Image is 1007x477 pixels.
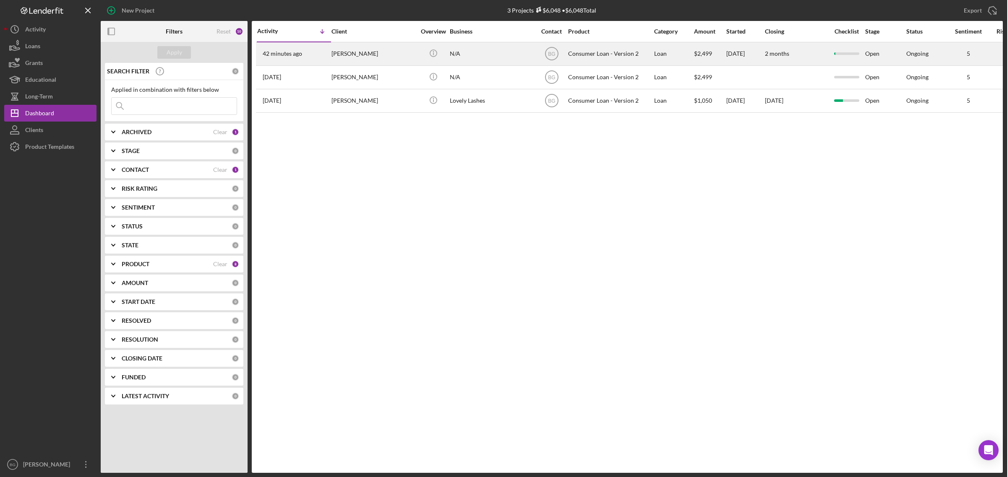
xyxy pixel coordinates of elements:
[4,38,97,54] a: Loans
[4,122,97,138] a: Clients
[232,166,239,174] div: 1
[331,28,415,35] div: Client
[217,28,231,35] div: Reset
[122,336,158,343] b: RESOLUTION
[21,456,76,475] div: [PERSON_NAME]
[694,50,712,57] span: $2,499
[232,204,239,211] div: 0
[10,462,16,467] text: BG
[25,138,74,157] div: Product Templates
[232,260,239,268] div: 8
[726,43,764,65] div: [DATE]
[263,74,281,80] time: 2025-10-03 17:25
[232,185,239,192] div: 0
[450,66,534,88] div: N/A
[25,122,43,140] div: Clients
[947,97,989,104] div: 5
[101,2,163,19] button: New Project
[4,71,97,88] button: Educational
[654,66,693,88] div: Loan
[865,90,905,112] div: Open
[25,71,56,90] div: Educational
[232,279,239,287] div: 0
[232,147,239,155] div: 0
[122,204,155,211] b: SENTIMENT
[157,46,191,59] button: Apply
[25,105,54,124] div: Dashboard
[978,440,999,460] div: Open Intercom Messenger
[4,105,97,122] a: Dashboard
[213,261,227,267] div: Clear
[568,43,652,65] div: Consumer Loan - Version 2
[694,97,712,104] span: $1,050
[568,28,652,35] div: Product
[450,28,534,35] div: Business
[829,28,864,35] div: Checklist
[166,28,183,35] b: Filters
[4,456,97,473] button: BG[PERSON_NAME]
[25,54,43,73] div: Grants
[107,68,149,75] b: SEARCH FILTER
[263,50,302,57] time: 2025-10-09 22:13
[232,128,239,136] div: 1
[232,392,239,400] div: 0
[257,28,294,34] div: Activity
[232,373,239,381] div: 0
[232,317,239,324] div: 0
[111,86,237,93] div: Applied in combination with filters below
[122,242,138,249] b: STATE
[654,90,693,112] div: Loan
[568,66,652,88] div: Consumer Loan - Version 2
[654,43,693,65] div: Loan
[122,393,169,399] b: LATEST ACTIVITY
[235,27,243,36] div: 10
[536,28,567,35] div: Contact
[232,355,239,362] div: 0
[906,97,929,104] div: Ongoing
[947,28,989,35] div: Sentiment
[232,223,239,230] div: 0
[25,88,53,107] div: Long-Term
[122,148,140,154] b: STAGE
[548,98,555,104] text: BG
[4,54,97,71] button: Grants
[694,28,725,35] div: Amount
[232,336,239,343] div: 0
[726,90,764,112] div: [DATE]
[122,298,155,305] b: START DATE
[417,28,449,35] div: Overview
[865,66,905,88] div: Open
[4,88,97,105] button: Long-Term
[694,73,712,80] span: $2,499
[4,21,97,38] button: Activity
[232,67,239,75] div: 0
[213,166,227,173] div: Clear
[765,28,828,35] div: Closing
[25,38,40,57] div: Loans
[955,2,1003,19] button: Export
[4,138,97,155] button: Product Templates
[507,7,596,14] div: 3 Projects • $6,048 Total
[450,43,534,65] div: N/A
[331,43,415,65] div: [PERSON_NAME]
[167,46,182,59] div: Apply
[122,2,154,19] div: New Project
[122,374,146,381] b: FUNDED
[331,66,415,88] div: [PERSON_NAME]
[765,50,789,57] time: 2 months
[906,28,947,35] div: Status
[331,90,415,112] div: [PERSON_NAME]
[765,97,783,104] time: [DATE]
[122,317,151,324] b: RESOLVED
[232,241,239,249] div: 0
[263,97,281,104] time: 2025-08-08 17:06
[654,28,693,35] div: Category
[122,166,149,173] b: CONTACT
[865,28,905,35] div: Stage
[122,261,149,267] b: PRODUCT
[122,280,148,286] b: AMOUNT
[906,74,929,80] div: Ongoing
